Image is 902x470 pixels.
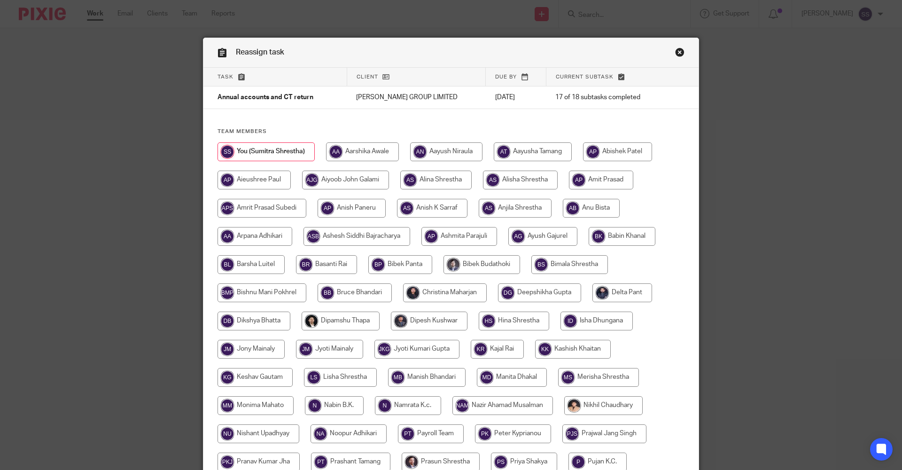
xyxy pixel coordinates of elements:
span: Task [218,74,233,79]
span: Current subtask [556,74,614,79]
h4: Team members [218,128,684,135]
span: Annual accounts and CT return [218,94,313,101]
span: Client [357,74,378,79]
span: Reassign task [236,48,284,56]
a: Close this dialog window [675,47,684,60]
td: 17 of 18 subtasks completed [546,86,666,109]
p: [DATE] [495,93,537,102]
span: Due by [495,74,517,79]
p: [PERSON_NAME] GROUP LIMITED [356,93,476,102]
